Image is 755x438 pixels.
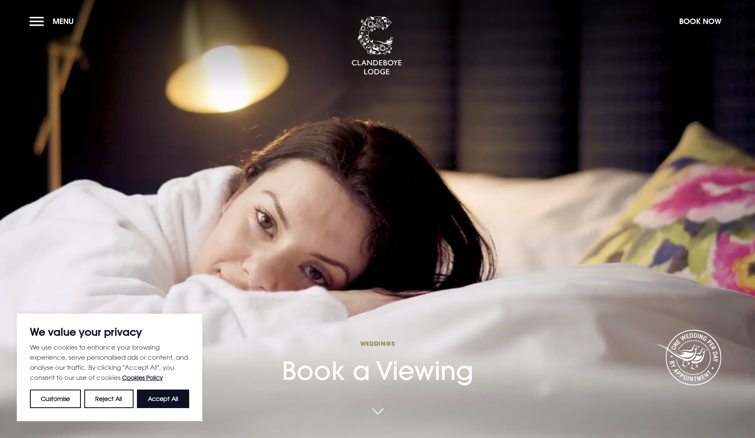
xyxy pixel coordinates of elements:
[17,314,202,421] div: We value your privacy
[282,339,474,347] span: Weddings
[351,16,402,75] img: Clandeboye Lodge
[53,16,74,26] span: Menu
[122,374,163,381] a: Cookies Policy
[84,390,133,408] button: Reject All
[30,390,81,408] button: Customise
[30,327,189,337] p: We value your privacy
[30,342,189,383] p: We use cookies to enhance your browsing experience, serve personalised ads or content, and analys...
[29,12,78,30] button: Menu
[137,390,189,408] button: Accept All
[675,12,726,30] button: Book Now
[282,339,474,386] h1: Book a Viewing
